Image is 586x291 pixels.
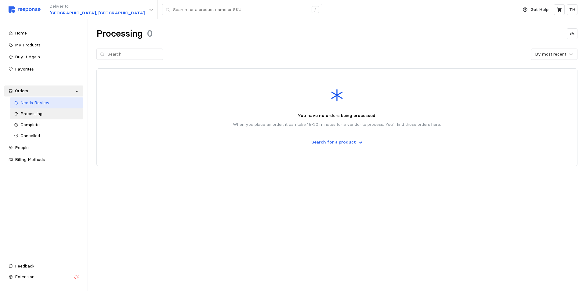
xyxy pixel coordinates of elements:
a: People [4,142,83,153]
span: Home [15,30,27,36]
a: Needs Review [10,97,84,108]
a: Buy It Again [4,52,83,63]
p: TH [569,6,575,13]
span: Feedback [15,263,34,269]
p: Search for a product [311,139,356,146]
p: [GEOGRAPHIC_DATA], [GEOGRAPHIC_DATA] [49,10,145,16]
span: Cancelled [20,133,40,138]
div: Orders [15,88,73,94]
span: Processing [20,111,42,116]
input: Search for a product name or SKU [173,4,308,15]
img: svg%3e [9,6,41,13]
a: My Products [4,40,83,51]
button: Extension [4,271,83,282]
span: Buy It Again [15,54,40,60]
h1: 0 [147,28,153,40]
span: Extension [15,274,34,279]
p: Deliver to [49,3,145,10]
button: TH [567,4,577,15]
span: Complete [20,122,40,127]
a: Billing Methods [4,154,83,165]
button: Search for a product [308,136,366,148]
span: Billing Methods [15,157,45,162]
span: People [15,145,29,150]
div: / [312,6,319,13]
a: Orders [4,85,83,96]
h1: Processing [96,28,143,40]
a: Processing [10,108,84,119]
div: By most recent [535,51,566,57]
button: Feedback [4,261,83,272]
span: Needs Review [20,100,49,105]
a: Cancelled [10,130,84,141]
p: Get Help [530,6,548,13]
span: My Products [15,42,41,48]
a: Home [4,28,83,39]
button: Get Help [519,4,552,16]
input: Search [107,49,159,60]
a: Complete [10,119,84,130]
span: Favorites [15,66,34,72]
a: Favorites [4,64,83,75]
